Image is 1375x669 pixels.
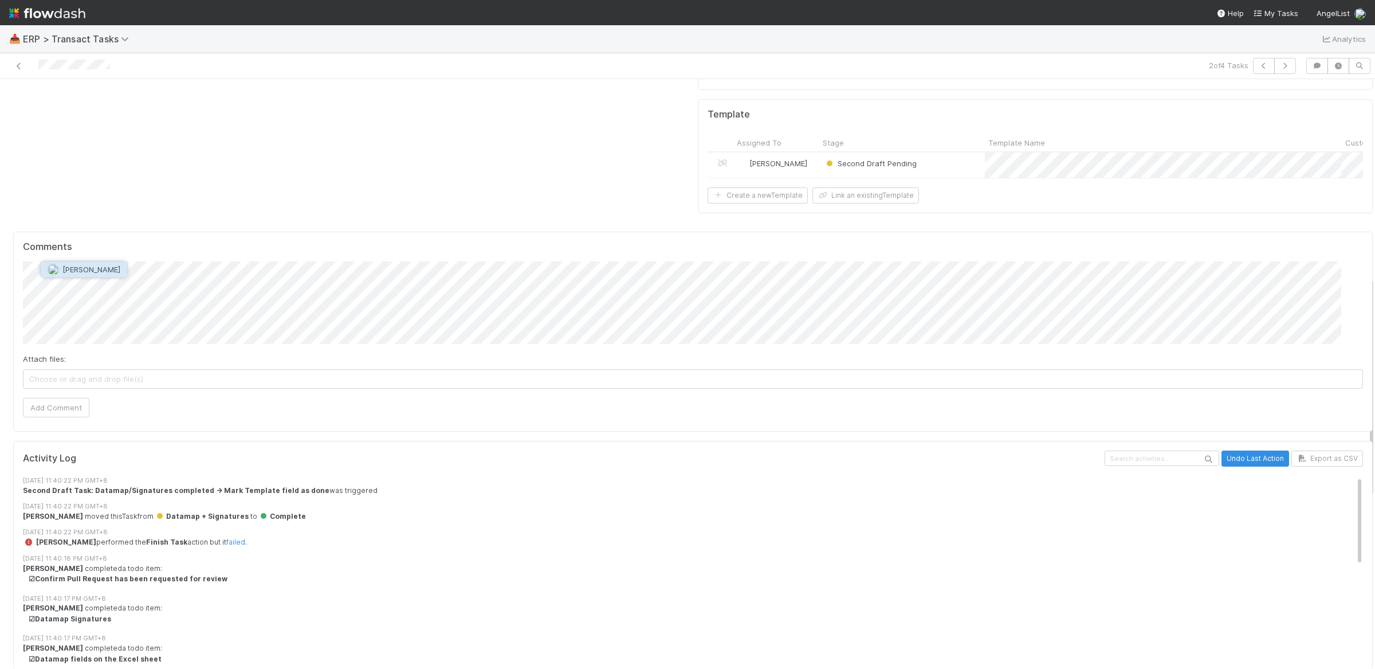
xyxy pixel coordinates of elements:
[823,137,844,148] span: Stage
[824,159,917,168] span: Second Draft Pending
[1105,451,1219,466] input: Search activities...
[29,574,227,583] strong: ☑ Confirm Pull Request has been requested for review
[1209,60,1248,71] span: 2 of 4 Tasks
[23,564,83,573] strong: [PERSON_NAME]
[1317,9,1350,18] span: AngelList
[824,158,917,169] div: Second Draft Pending
[23,476,1374,486] div: [DATE] 11:40:22 PM GMT+8
[23,33,135,45] span: ERP > Transact Tasks
[41,261,127,277] button: [PERSON_NAME]
[9,34,21,44] span: 📥
[23,241,1363,253] h5: Comments
[749,159,807,168] span: [PERSON_NAME]
[1321,32,1366,46] a: Analytics
[36,538,96,546] strong: [PERSON_NAME]
[1221,451,1289,467] button: Undo Last Action
[708,187,808,204] button: Create a newTemplate
[738,159,748,168] img: avatar_ec9c1780-91d7-48bb-898e-5f40cebd5ff8.png
[29,655,162,663] strong: ☑ Datamap fields on the Excel sheet
[62,265,120,274] span: [PERSON_NAME]
[23,353,66,365] label: Attach files:
[1354,8,1366,19] img: avatar_f5fedbe2-3a45-46b0-b9bb-d3935edf1c24.png
[23,538,247,546] span: performed the action but it .
[146,538,187,546] strong: Finish Task
[988,137,1045,148] span: Template Name
[23,644,83,652] strong: [PERSON_NAME]
[23,486,329,495] strong: Second Draft Task: Datamap/Signatures completed -> Mark Template field as done
[737,137,781,148] span: Assigned To
[23,398,89,417] button: Add Comment
[708,109,750,120] h5: Template
[23,502,1374,511] div: [DATE] 11:40:22 PM GMT+8
[23,511,1374,522] div: moved this Task from to
[23,554,1374,564] div: [DATE] 11:40:18 PM GMT+8
[23,603,1374,624] div: completed a todo item:
[1216,7,1244,19] div: Help
[23,643,1374,664] div: completed a todo item:
[1253,9,1298,18] span: My Tasks
[48,264,59,275] img: avatar_ec9c1780-91d7-48bb-898e-5f40cebd5ff8.png
[155,512,249,521] span: Datamap + Signatures
[29,615,111,623] strong: ☑ Datamap Signatures
[23,633,1374,643] div: [DATE] 11:40:17 PM GMT+8
[9,3,85,23] img: logo-inverted-e16ddd16eac7371096b0.svg
[812,187,919,204] button: Link an existingTemplate
[1291,451,1363,467] button: Export as CSV
[259,512,306,521] span: Complete
[23,512,83,521] strong: [PERSON_NAME]
[23,594,1374,604] div: [DATE] 11:40:17 PM GMT+8
[23,370,1362,388] span: Choose or drag and drop file(s)
[23,564,1374,585] div: completed a todo item:
[738,158,807,169] div: [PERSON_NAME]
[23,453,1102,464] h5: Activity Log
[226,538,245,546] a: failed
[23,604,83,612] strong: [PERSON_NAME]
[1253,7,1298,19] a: My Tasks
[23,486,1374,496] div: was triggered
[23,527,1374,537] div: [DATE] 11:40:22 PM GMT+8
